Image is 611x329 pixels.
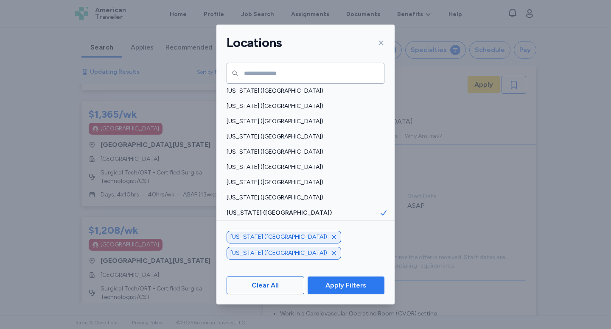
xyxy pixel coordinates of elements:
[227,148,379,156] span: [US_STATE] ([GEOGRAPHIC_DATA])
[252,280,279,290] span: Clear All
[308,276,384,294] button: Apply Filters
[227,35,282,51] h1: Locations
[227,163,379,171] span: [US_STATE] ([GEOGRAPHIC_DATA])
[227,209,379,217] span: [US_STATE] ([GEOGRAPHIC_DATA])
[227,194,379,202] span: [US_STATE] ([GEOGRAPHIC_DATA])
[227,276,304,294] button: Clear All
[325,280,366,290] span: Apply Filters
[227,133,379,141] span: [US_STATE] ([GEOGRAPHIC_DATA])
[227,102,379,111] span: [US_STATE] ([GEOGRAPHIC_DATA])
[227,87,379,95] span: [US_STATE] ([GEOGRAPHIC_DATA])
[227,178,379,187] span: [US_STATE] ([GEOGRAPHIC_DATA])
[230,233,327,241] span: [US_STATE] ([GEOGRAPHIC_DATA])
[227,117,379,126] span: [US_STATE] ([GEOGRAPHIC_DATA])
[230,249,327,257] span: [US_STATE] ([GEOGRAPHIC_DATA])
